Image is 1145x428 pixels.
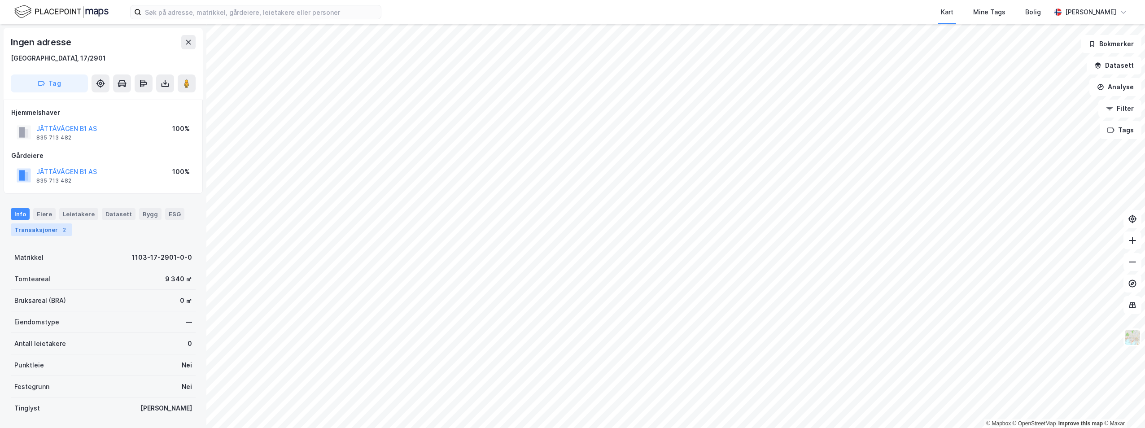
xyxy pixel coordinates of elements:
[986,420,1011,427] a: Mapbox
[1100,385,1145,428] iframe: Chat Widget
[165,274,192,284] div: 9 340 ㎡
[11,150,195,161] div: Gårdeiere
[1081,35,1141,53] button: Bokmerker
[1089,78,1141,96] button: Analyse
[11,35,73,49] div: Ingen adresse
[1098,100,1141,118] button: Filter
[33,208,56,220] div: Eiere
[188,338,192,349] div: 0
[941,7,953,17] div: Kart
[60,225,69,234] div: 2
[102,208,135,220] div: Datasett
[36,134,71,141] div: 835 713 482
[186,317,192,328] div: —
[1100,385,1145,428] div: Kontrollprogram for chat
[172,123,190,134] div: 100%
[1013,420,1056,427] a: OpenStreetMap
[14,252,44,263] div: Matrikkel
[139,208,162,220] div: Bygg
[14,295,66,306] div: Bruksareal (BRA)
[11,107,195,118] div: Hjemmelshaver
[141,5,381,19] input: Søk på adresse, matrikkel, gårdeiere, leietakere eller personer
[14,274,50,284] div: Tomteareal
[1065,7,1116,17] div: [PERSON_NAME]
[165,208,184,220] div: ESG
[36,177,71,184] div: 835 713 482
[11,208,30,220] div: Info
[1124,329,1141,346] img: Z
[14,360,44,371] div: Punktleie
[14,338,66,349] div: Antall leietakere
[182,360,192,371] div: Nei
[180,295,192,306] div: 0 ㎡
[1100,121,1141,139] button: Tags
[14,317,59,328] div: Eiendomstype
[11,53,106,64] div: [GEOGRAPHIC_DATA], 17/2901
[14,403,40,414] div: Tinglyst
[1025,7,1041,17] div: Bolig
[1058,420,1103,427] a: Improve this map
[140,403,192,414] div: [PERSON_NAME]
[14,381,49,392] div: Festegrunn
[59,208,98,220] div: Leietakere
[973,7,1005,17] div: Mine Tags
[132,252,192,263] div: 1103-17-2901-0-0
[172,166,190,177] div: 100%
[14,4,109,20] img: logo.f888ab2527a4732fd821a326f86c7f29.svg
[1087,57,1141,74] button: Datasett
[11,223,72,236] div: Transaksjoner
[182,381,192,392] div: Nei
[11,74,88,92] button: Tag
